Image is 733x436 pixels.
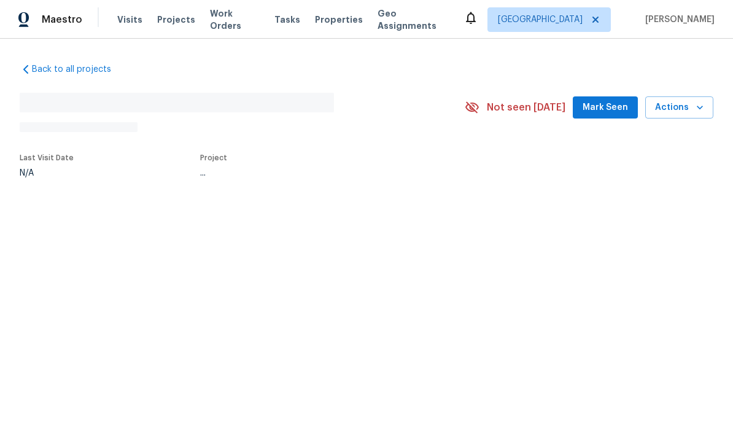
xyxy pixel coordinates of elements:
span: Projects [157,14,195,26]
span: Mark Seen [583,100,628,115]
span: Maestro [42,14,82,26]
span: Not seen [DATE] [487,101,565,114]
span: Tasks [274,15,300,24]
button: Mark Seen [573,96,638,119]
button: Actions [645,96,713,119]
span: Actions [655,100,704,115]
span: Project [200,154,227,162]
span: Work Orders [210,7,260,32]
a: Back to all projects [20,63,138,76]
span: Properties [315,14,363,26]
span: Geo Assignments [378,7,449,32]
span: Last Visit Date [20,154,74,162]
span: Visits [117,14,142,26]
span: [GEOGRAPHIC_DATA] [498,14,583,26]
div: ... [200,169,436,177]
div: N/A [20,169,74,177]
span: [PERSON_NAME] [640,14,715,26]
